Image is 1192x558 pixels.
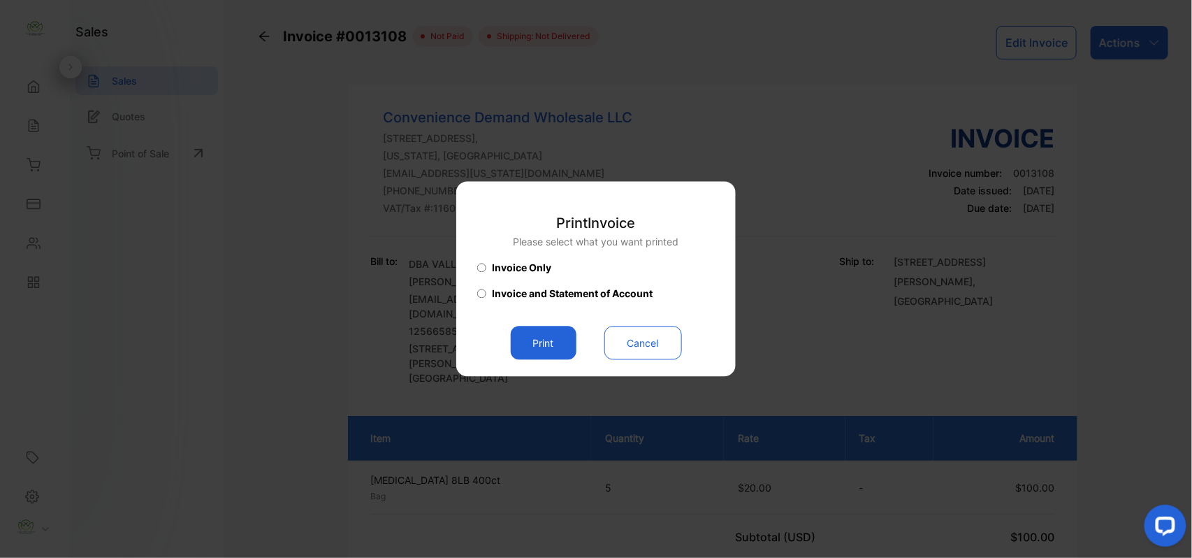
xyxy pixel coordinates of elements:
[492,287,653,301] span: Invoice and Statement of Account
[492,261,551,276] span: Invoice Only
[604,327,682,360] button: Cancel
[514,213,679,234] p: Print Invoice
[514,235,679,250] p: Please select what you want printed
[511,327,576,360] button: Print
[1133,499,1192,558] iframe: LiveChat chat widget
